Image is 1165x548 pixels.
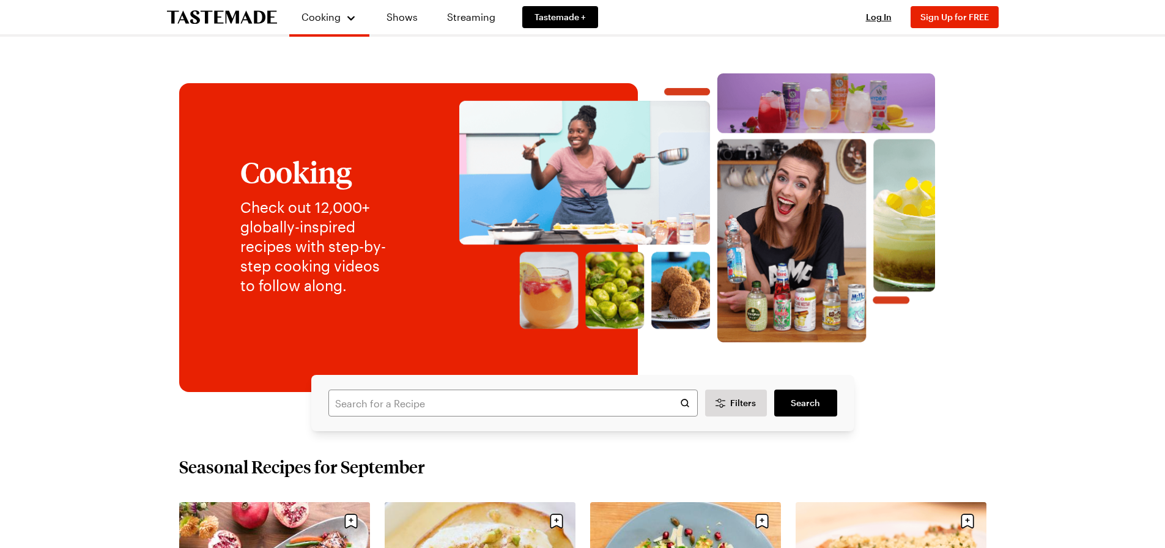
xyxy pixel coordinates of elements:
[301,5,357,29] button: Cooking
[866,12,892,22] span: Log In
[730,397,756,409] span: Filters
[522,6,598,28] a: Tastemade +
[911,6,999,28] button: Sign Up for FREE
[705,390,767,417] button: Desktop filters
[750,509,774,533] button: Save recipe
[534,11,586,23] span: Tastemade +
[956,509,979,533] button: Save recipe
[774,390,837,417] a: filters
[328,390,698,417] input: Search for a Recipe
[240,198,396,295] p: Check out 12,000+ globally-inspired recipes with step-by-step cooking videos to follow along.
[339,509,363,533] button: Save recipe
[920,12,989,22] span: Sign Up for FREE
[791,397,820,409] span: Search
[167,10,277,24] a: To Tastemade Home Page
[179,456,425,478] h2: Seasonal Recipes for September
[421,73,974,343] img: Explore recipes
[240,156,396,188] h1: Cooking
[301,11,341,23] span: Cooking
[854,11,903,23] button: Log In
[545,509,568,533] button: Save recipe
